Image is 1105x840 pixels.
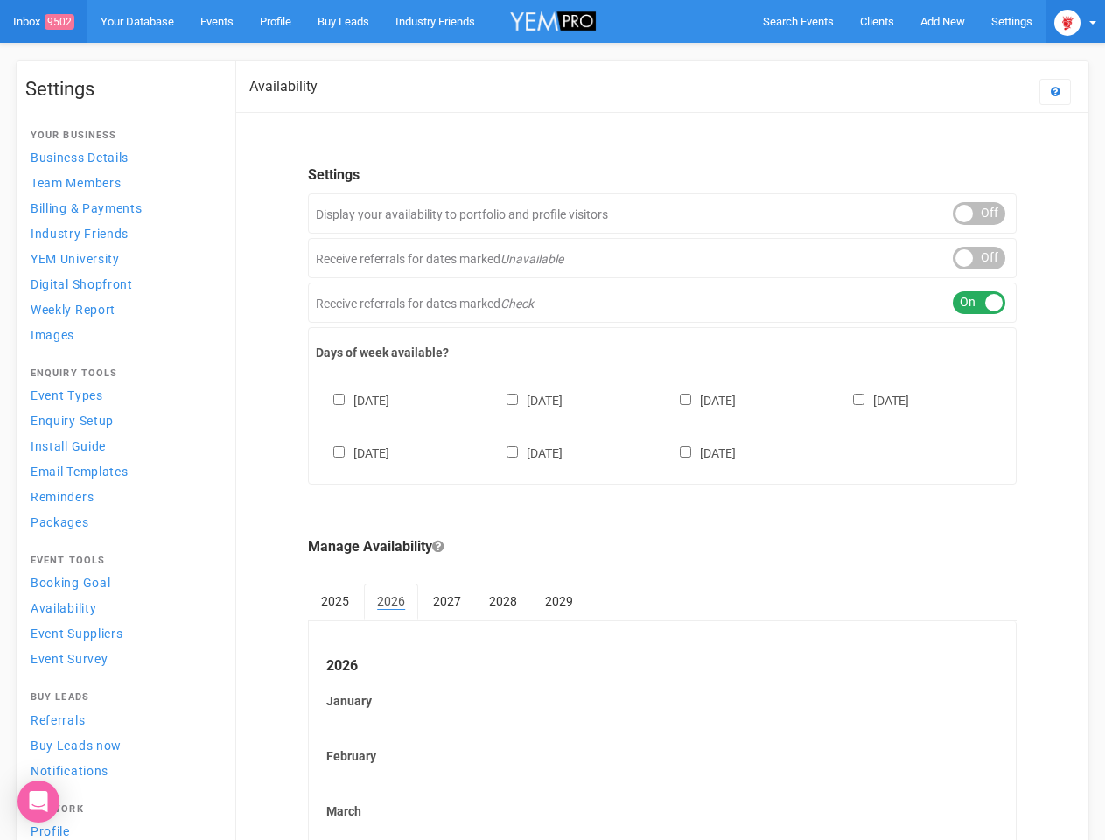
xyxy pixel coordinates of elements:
[25,708,218,731] a: Referrals
[31,490,94,504] span: Reminders
[31,328,74,342] span: Images
[662,390,736,409] label: [DATE]
[680,394,691,405] input: [DATE]
[316,443,389,462] label: [DATE]
[31,252,120,266] span: YEM University
[25,145,218,169] a: Business Details
[31,626,123,640] span: Event Suppliers
[308,584,362,619] a: 2025
[25,171,218,194] a: Team Members
[25,510,218,534] a: Packages
[489,443,563,462] label: [DATE]
[853,394,864,405] input: [DATE]
[333,394,345,405] input: [DATE]
[25,79,218,100] h1: Settings
[25,323,218,346] a: Images
[333,446,345,458] input: [DATE]
[25,196,218,220] a: Billing & Payments
[25,459,218,483] a: Email Templates
[31,652,108,666] span: Event Survey
[31,692,213,703] h4: Buy Leads
[476,584,530,619] a: 2028
[836,390,909,409] label: [DATE]
[25,596,218,619] a: Availability
[420,584,474,619] a: 2027
[920,15,965,28] span: Add New
[532,584,586,619] a: 2029
[1054,10,1081,36] img: open-uri20250107-2-1pbi2ie
[25,759,218,782] a: Notifications
[500,297,534,311] em: Check
[25,570,218,594] a: Booking Goal
[326,692,998,710] label: January
[308,238,1017,278] div: Receive referrals for dates marked
[25,383,218,407] a: Event Types
[31,515,89,529] span: Packages
[500,252,563,266] em: Unavailable
[364,584,418,620] a: 2026
[31,601,96,615] span: Availability
[326,802,998,820] label: March
[25,247,218,270] a: YEM University
[316,344,1009,361] label: Days of week available?
[680,446,691,458] input: [DATE]
[25,621,218,645] a: Event Suppliers
[31,439,106,453] span: Install Guide
[31,130,213,141] h4: Your Business
[17,780,59,822] div: Open Intercom Messenger
[31,556,213,566] h4: Event Tools
[31,764,108,778] span: Notifications
[31,201,143,215] span: Billing & Payments
[662,443,736,462] label: [DATE]
[31,277,133,291] span: Digital Shopfront
[31,576,110,590] span: Booking Goal
[25,434,218,458] a: Install Guide
[763,15,834,28] span: Search Events
[25,647,218,670] a: Event Survey
[31,465,129,479] span: Email Templates
[308,283,1017,323] div: Receive referrals for dates marked
[308,165,1017,185] legend: Settings
[507,394,518,405] input: [DATE]
[31,804,213,815] h4: Network
[31,150,129,164] span: Business Details
[316,390,389,409] label: [DATE]
[25,485,218,508] a: Reminders
[326,656,998,676] legend: 2026
[31,388,103,402] span: Event Types
[45,14,74,30] span: 9502
[25,409,218,432] a: Enquiry Setup
[31,414,114,428] span: Enquiry Setup
[860,15,894,28] span: Clients
[308,193,1017,234] div: Display your availability to portfolio and profile visitors
[25,272,218,296] a: Digital Shopfront
[249,79,318,94] h2: Availability
[326,747,998,765] label: February
[31,368,213,379] h4: Enquiry Tools
[25,733,218,757] a: Buy Leads now
[308,537,1017,557] legend: Manage Availability
[489,390,563,409] label: [DATE]
[507,446,518,458] input: [DATE]
[25,221,218,245] a: Industry Friends
[25,297,218,321] a: Weekly Report
[31,303,115,317] span: Weekly Report
[31,176,121,190] span: Team Members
